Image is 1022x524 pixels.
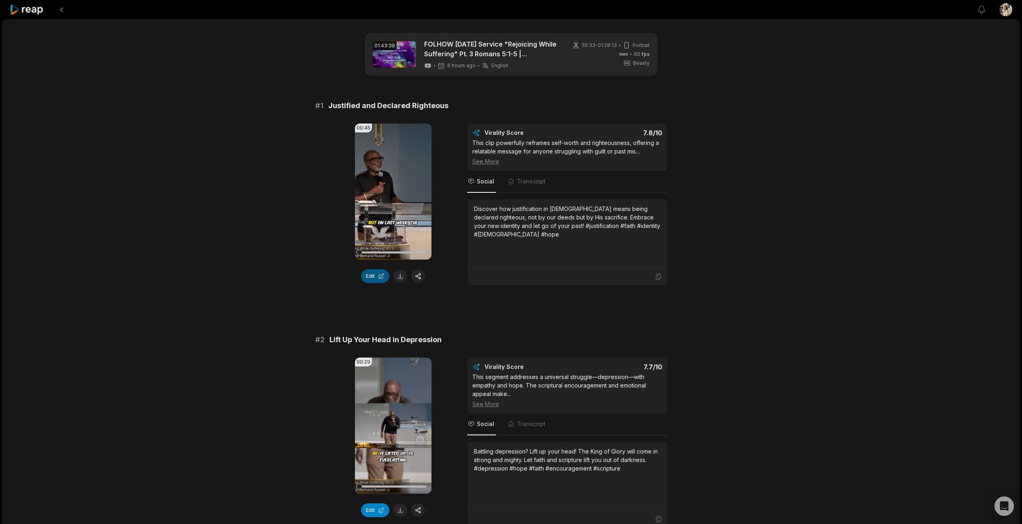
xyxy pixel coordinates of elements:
[361,503,389,517] button: Edit
[477,177,494,185] span: Social
[474,447,661,473] div: Battling depression? Lift up your head! The King of Glory will come in strong and mighty. Let fai...
[467,413,667,435] nav: Tabs
[329,334,442,345] span: Lift Up Your Head in Depression
[491,62,508,69] span: English
[361,269,389,283] button: Edit
[315,100,323,111] span: # 1
[467,171,667,193] nav: Tabs
[477,420,494,428] span: Social
[472,157,662,166] div: See More
[517,177,546,185] span: Transcript
[642,51,650,57] span: fps
[484,363,572,371] div: Virality Score
[472,400,662,408] div: See More
[355,124,431,260] video: Your browser does not support mp4 format.
[472,138,662,166] div: This clip powerfully reframes self-worth and righteousness, offering a relatable message for anyo...
[517,420,546,428] span: Transcript
[328,100,448,111] span: Justified and Declared Righteous
[633,42,650,49] span: Portrait
[355,358,431,494] video: Your browser does not support mp4 format.
[472,373,662,408] div: This segment addresses a universal struggle—depression—with empathy and hope. The scriptural enco...
[447,62,476,69] span: 6 hours ago
[315,334,325,345] span: # 2
[994,496,1014,516] div: Open Intercom Messenger
[424,39,563,59] a: FOLHOW [DATE] Service "Rejoicing While Suffering" Pt. 3 Romans 5:1-5 | [PERSON_NAME] [PERSON_NAME]
[633,60,650,67] span: Beasty
[575,363,662,371] div: 7.7 /10
[484,129,572,137] div: Virality Score
[634,51,650,58] span: 60
[582,42,617,49] span: 55:33 - 01:28:13
[474,204,661,239] div: Discover how justification in [DEMOGRAPHIC_DATA] means being declared righteous, not by our deeds...
[575,129,662,137] div: 7.8 /10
